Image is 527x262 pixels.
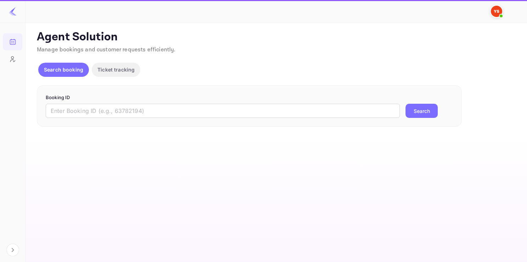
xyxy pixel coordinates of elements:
[491,6,502,17] img: Yandex Support
[6,244,19,256] button: Expand navigation
[3,33,22,50] a: Bookings
[46,104,400,118] input: Enter Booking ID (e.g., 63782194)
[3,51,22,67] a: Customers
[44,66,83,73] p: Search booking
[97,66,135,73] p: Ticket tracking
[37,30,514,44] p: Agent Solution
[37,46,176,53] span: Manage bookings and customer requests efficiently.
[406,104,438,118] button: Search
[46,94,453,101] p: Booking ID
[8,7,17,16] img: LiteAPI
